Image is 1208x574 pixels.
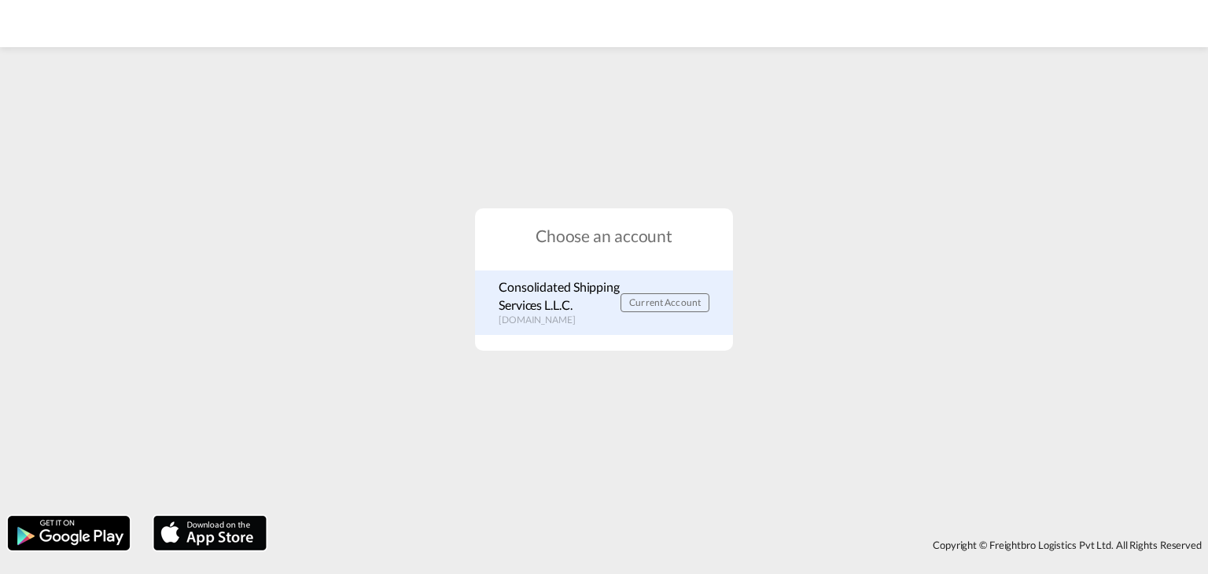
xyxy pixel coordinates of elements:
[499,278,621,314] p: Consolidated Shipping Services L.L.C.
[499,278,709,327] a: Consolidated Shipping Services L.L.C.[DOMAIN_NAME] Current Account
[629,296,701,308] span: Current Account
[499,314,621,327] p: [DOMAIN_NAME]
[475,224,733,247] h1: Choose an account
[621,293,709,312] button: Current Account
[152,514,268,552] img: apple.png
[274,532,1208,558] div: Copyright © Freightbro Logistics Pvt Ltd. All Rights Reserved
[6,514,131,552] img: google.png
